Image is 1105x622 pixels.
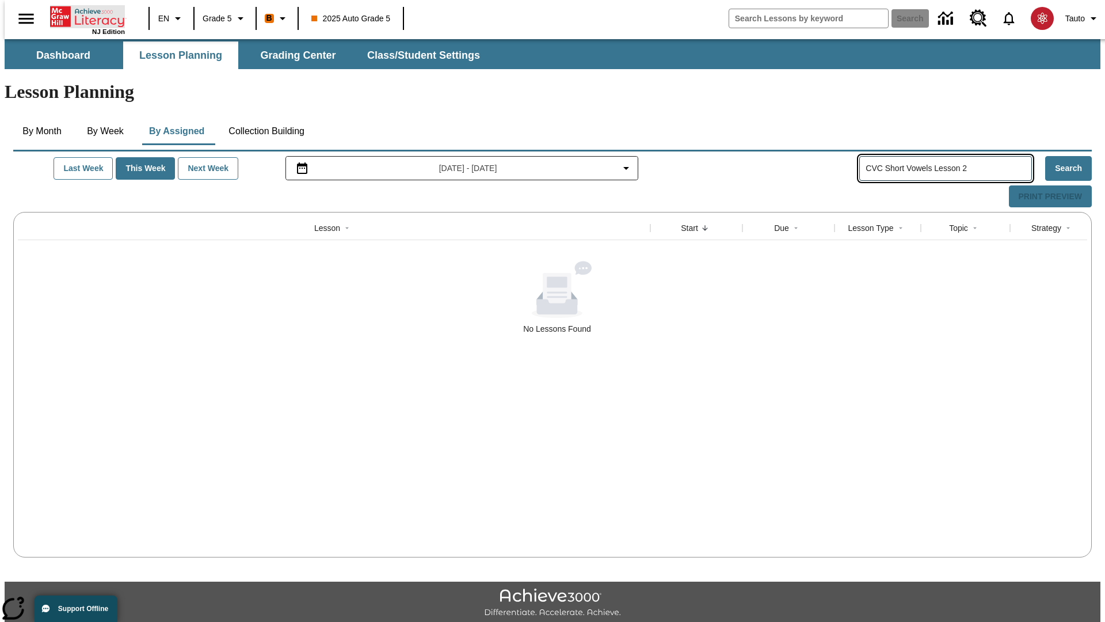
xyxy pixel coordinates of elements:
[123,41,238,69] button: Lesson Planning
[50,5,125,28] a: Home
[50,4,125,35] div: Home
[54,157,113,180] button: Last Week
[698,221,712,235] button: Sort
[994,3,1024,33] a: Notifications
[681,222,698,234] div: Start
[18,261,1096,335] div: No Lessons Found
[36,49,90,62] span: Dashboard
[203,13,232,25] span: Grade 5
[58,605,108,613] span: Support Offline
[35,596,117,622] button: Support Offline
[5,41,490,69] div: SubNavbar
[13,117,71,145] button: By Month
[178,157,238,180] button: Next Week
[92,28,125,35] span: NJ Edition
[1031,222,1061,234] div: Strategy
[1061,221,1075,235] button: Sort
[6,41,121,69] button: Dashboard
[158,13,169,25] span: EN
[789,221,803,235] button: Sort
[139,49,222,62] span: Lesson Planning
[311,13,391,25] span: 2025 Auto Grade 5
[968,221,982,235] button: Sort
[894,221,908,235] button: Sort
[1024,3,1061,33] button: Select a new avatar
[848,222,893,234] div: Lesson Type
[314,222,340,234] div: Lesson
[1031,7,1054,30] img: avatar image
[358,41,489,69] button: Class/Student Settings
[931,3,963,35] a: Data Center
[523,323,591,335] div: No Lessons Found
[198,8,252,29] button: Grade: Grade 5, Select a grade
[5,81,1100,103] h1: Lesson Planning
[340,221,354,235] button: Sort
[5,39,1100,69] div: SubNavbar
[963,3,994,34] a: Resource Center, Will open in new tab
[774,222,789,234] div: Due
[729,9,888,28] input: search field
[140,117,214,145] button: By Assigned
[116,157,175,180] button: This Week
[9,2,43,36] button: Open side menu
[866,160,1031,177] input: Search Assigned Lessons
[260,49,336,62] span: Grading Center
[291,161,634,175] button: Select the date range menu item
[949,222,968,234] div: Topic
[1065,13,1085,25] span: Tauto
[1061,8,1105,29] button: Profile/Settings
[439,162,497,175] span: [DATE] - [DATE]
[77,117,134,145] button: By Week
[1045,156,1092,181] button: Search
[153,8,190,29] button: Language: EN, Select a language
[266,11,272,25] span: B
[260,8,294,29] button: Boost Class color is orange. Change class color
[619,161,633,175] svg: Collapse Date Range Filter
[367,49,480,62] span: Class/Student Settings
[219,117,314,145] button: Collection Building
[241,41,356,69] button: Grading Center
[484,589,621,618] img: Achieve3000 Differentiate Accelerate Achieve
